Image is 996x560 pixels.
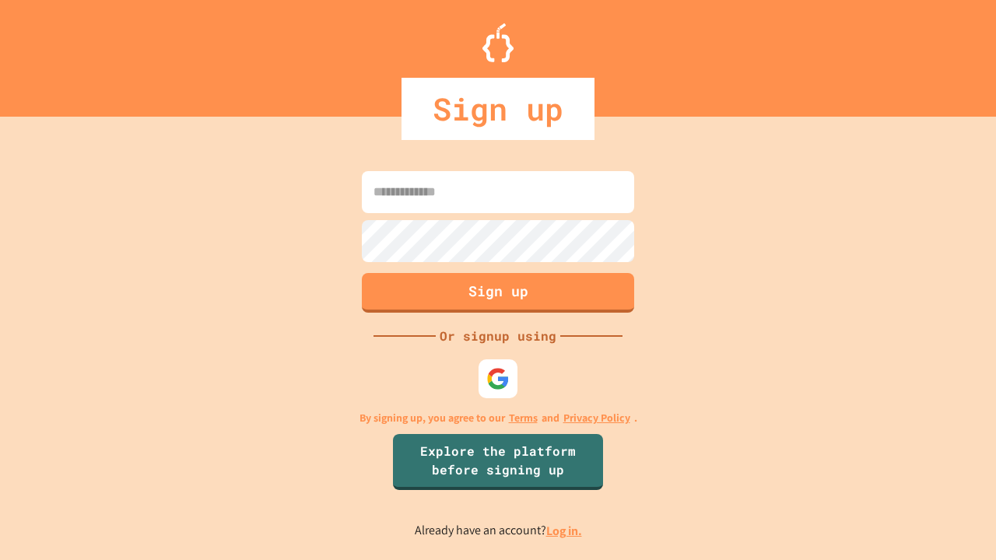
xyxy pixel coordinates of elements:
[393,434,603,490] a: Explore the platform before signing up
[362,273,634,313] button: Sign up
[402,78,594,140] div: Sign up
[436,327,560,345] div: Or signup using
[415,521,582,541] p: Already have an account?
[563,410,630,426] a: Privacy Policy
[546,523,582,539] a: Log in.
[359,410,637,426] p: By signing up, you agree to our and .
[482,23,514,62] img: Logo.svg
[509,410,538,426] a: Terms
[486,367,510,390] img: google-icon.svg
